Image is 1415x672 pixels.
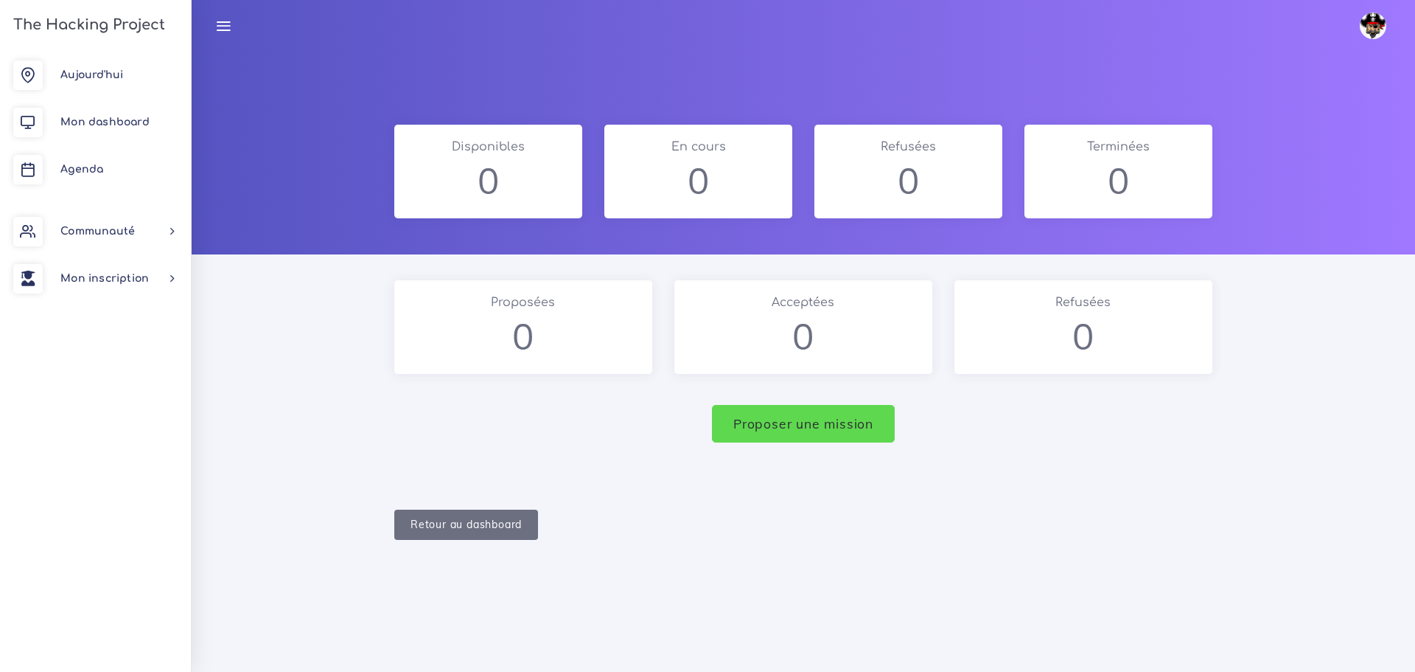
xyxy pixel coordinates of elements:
h5: Disponibles [410,140,567,154]
p: 0 [410,159,567,203]
p: 0 [410,315,637,358]
h5: Refusées [970,296,1197,310]
span: Mon dashboard [60,117,150,128]
h5: Refusées [830,140,987,154]
span: Aujourd'hui [60,69,123,80]
span: Communauté [60,226,135,237]
span: Mon inscription [60,273,149,284]
p: 0 [830,159,987,203]
p: 0 [1040,159,1197,203]
p: 0 [970,315,1197,358]
h5: Proposées [410,296,637,310]
p: 0 [620,159,777,203]
h5: En cours [620,140,777,154]
p: 0 [690,315,917,358]
a: Proposer une mission [712,405,895,443]
h3: The Hacking Project [9,17,165,33]
a: Retour au dashboard [394,510,538,540]
h5: Acceptées [690,296,917,310]
img: avatar [1360,13,1386,39]
span: Agenda [60,164,103,175]
h5: Terminées [1040,140,1197,154]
